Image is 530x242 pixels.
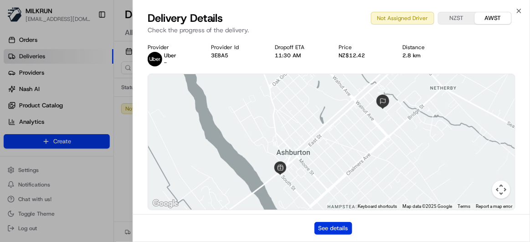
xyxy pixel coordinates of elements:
[150,198,180,210] img: Google
[402,204,452,209] span: Map data ©2025 Google
[475,12,511,24] button: AWST
[148,11,223,25] span: Delivery Details
[402,52,452,59] div: 2.8 km
[458,204,470,209] a: Terms
[275,44,324,51] div: Dropoff ETA
[314,222,352,235] button: See details
[164,52,176,59] span: Uber
[358,203,397,210] button: Keyboard shortcuts
[275,52,324,59] div: 11:30 AM
[164,59,167,66] span: -
[492,181,510,199] button: Map camera controls
[339,52,388,59] div: NZ$12.42
[211,44,261,51] div: Provider Id
[148,44,197,51] div: Provider
[339,44,388,51] div: Price
[148,52,162,66] img: uber-new-logo.jpeg
[402,44,452,51] div: Distance
[148,25,515,35] p: Check the progress of the delivery.
[211,52,229,59] button: 3E8A5
[438,12,475,24] button: NZST
[150,198,180,210] a: Open this area in Google Maps (opens a new window)
[476,204,512,209] a: Report a map error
